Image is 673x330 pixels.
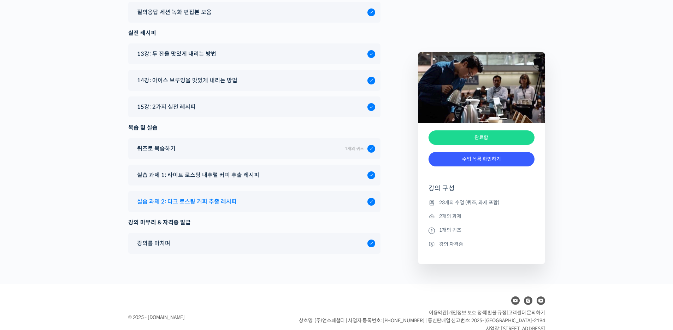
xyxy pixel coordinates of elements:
[448,310,486,316] a: 개인정보 보호 정책
[137,76,237,85] span: 14강: 아이스 브루잉을 맛있게 내리는 방법
[137,7,212,17] span: 질의응답 세션 녹화 편집본 모음
[128,28,380,38] div: 실전 레시피
[134,7,375,17] a: 질의응답 세션 녹화 편집본 모음
[429,152,535,166] a: 수업 목록 확인하기
[134,76,375,85] a: 14강: 아이스 브루잉을 맛있게 내리는 방법
[137,197,237,206] span: 실습 과제 2: 다크 로스팅 커피 추출 레시피
[429,226,535,235] li: 1개의 퀴즈
[429,130,535,145] div: 완료함
[137,102,196,112] span: 15강: 2가지 실전 레시피
[134,144,375,153] a: 퀴즈로 복습하기 1개의 퀴즈
[72,224,74,229] span: 1
[137,49,216,59] span: 13강: 두 잔을 맛있게 내리는 방법
[134,238,375,248] a: 강의를 마치며
[429,184,535,198] h4: 강의 구성
[134,102,375,112] a: 15강: 2가지 실전 레시피
[47,224,91,242] a: 1대화
[109,235,118,240] span: 설정
[22,235,26,240] span: 홈
[508,310,545,316] span: 고객센터 문의하기
[488,310,507,316] a: 환불 규정
[134,170,375,180] a: 실습 과제 1: 라이트 로스팅 내추럴 커피 추출 레시피
[429,198,535,207] li: 23개의 수업 (퀴즈, 과제 포함)
[134,49,375,59] a: 13강: 두 잔을 맛있게 내리는 방법
[128,313,282,322] div: © 2025 - [DOMAIN_NAME]
[137,170,259,180] span: 실습 과제 1: 라이트 로스팅 내추럴 커피 추출 레시피
[128,218,380,227] div: 강의 마무리 & 자격증 발급
[429,310,447,316] a: 이용약관
[65,235,73,241] span: 대화
[134,197,375,206] a: 실습 과제 2: 다크 로스팅 커피 추출 레시피
[137,238,170,248] span: 강의를 마치며
[2,224,47,242] a: 홈
[345,146,364,151] span: 1개의 퀴즈
[429,212,535,220] li: 2개의 과제
[128,123,380,132] div: 복습 및 실습
[429,240,535,248] li: 강의 자격증
[91,224,136,242] a: 설정
[137,144,176,153] span: 퀴즈로 복습하기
